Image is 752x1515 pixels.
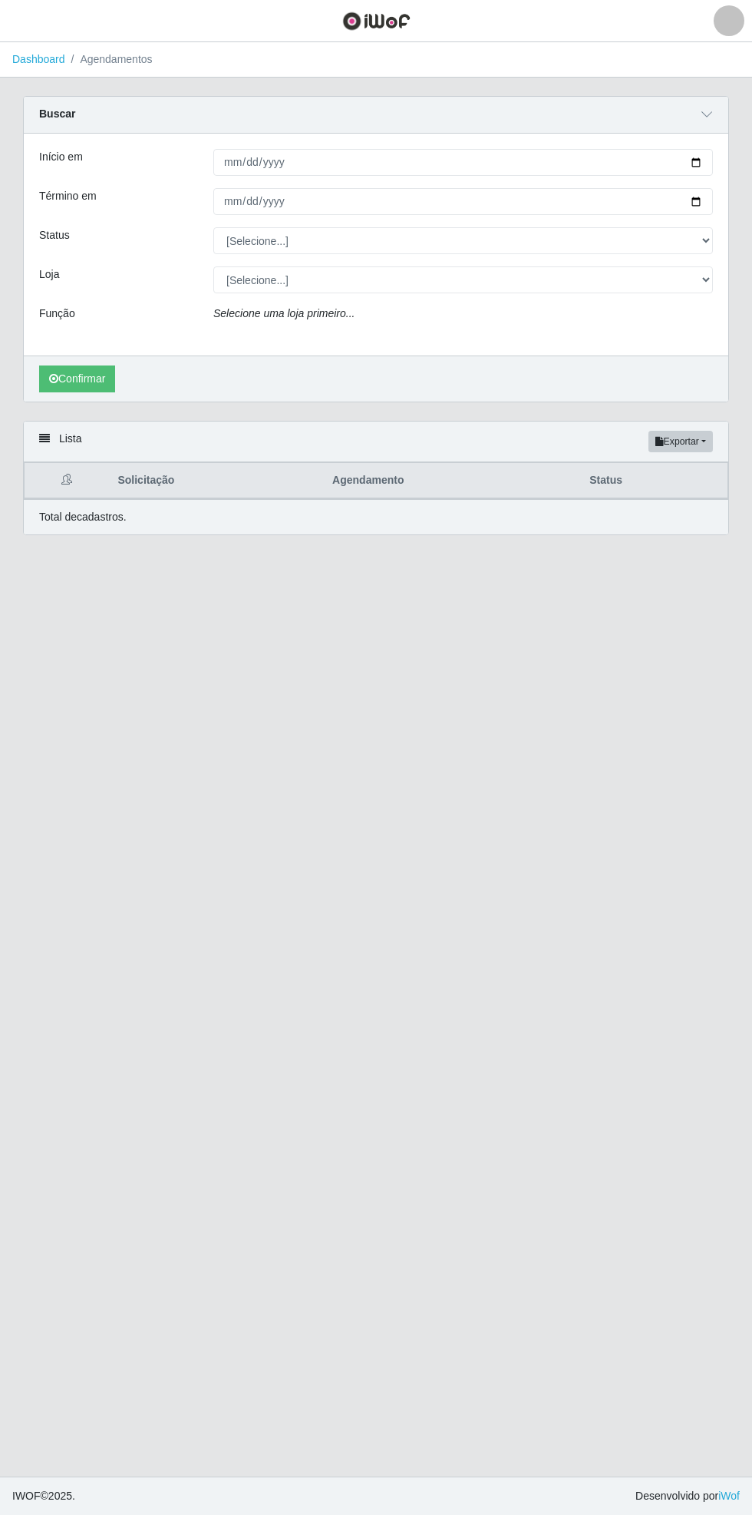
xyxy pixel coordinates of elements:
span: IWOF [12,1490,41,1502]
a: iWof [718,1490,740,1502]
strong: Buscar [39,108,75,120]
label: Início em [39,149,83,165]
li: Agendamentos [65,51,153,68]
label: Loja [39,266,59,283]
img: CoreUI Logo [342,12,411,31]
th: Solicitação [108,463,323,499]
span: Desenvolvido por [635,1488,740,1504]
th: Agendamento [323,463,580,499]
p: Total de cadastros. [39,509,127,525]
a: Dashboard [12,53,65,65]
button: Confirmar [39,366,115,392]
button: Exportar [648,431,713,452]
input: 00/00/0000 [213,188,713,215]
label: Função [39,306,75,322]
span: © 2025 . [12,1488,75,1504]
div: Lista [24,422,728,462]
label: Término em [39,188,97,204]
input: 00/00/0000 [213,149,713,176]
label: Status [39,227,70,243]
i: Selecione uma loja primeiro... [213,307,355,319]
th: Status [580,463,727,499]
